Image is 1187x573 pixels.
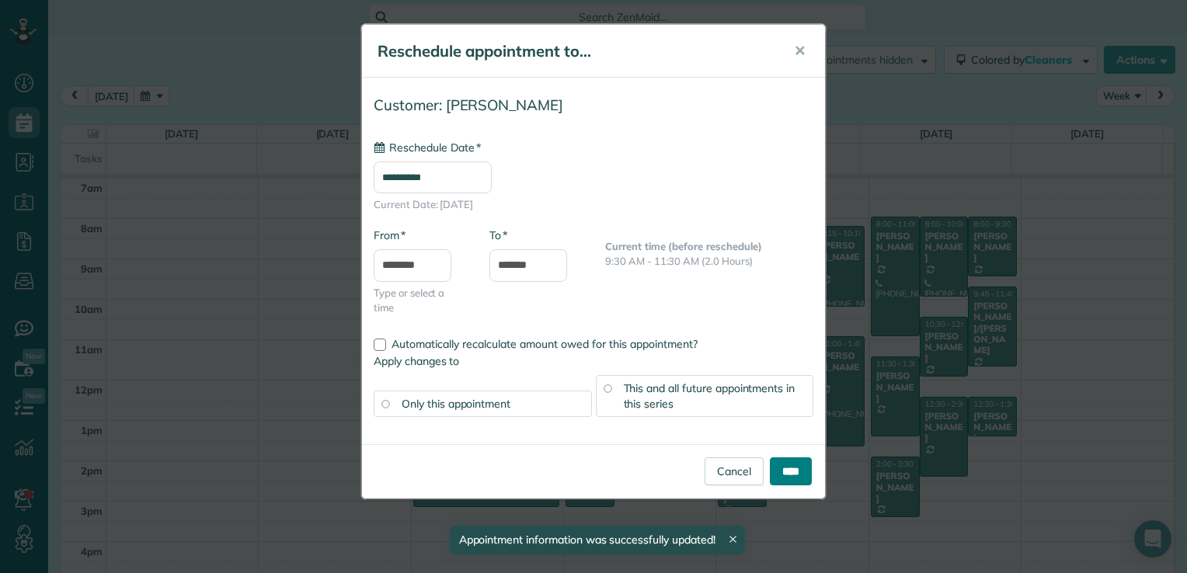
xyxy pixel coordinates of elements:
[605,254,813,269] p: 9:30 AM - 11:30 AM (2.0 Hours)
[374,286,466,315] span: Type or select a time
[402,397,510,411] span: Only this appointment
[604,384,611,392] input: This and all future appointments in this series
[449,526,744,554] div: Appointment information was successfully updated!
[374,227,406,243] label: From
[374,197,813,212] span: Current Date: [DATE]
[489,227,507,243] label: To
[374,140,481,155] label: Reschedule Date
[794,42,806,60] span: ✕
[605,240,762,252] b: Current time (before reschedule)
[374,97,813,113] h4: Customer: [PERSON_NAME]
[705,457,764,485] a: Cancel
[392,337,698,351] span: Automatically recalculate amount owed for this appointment?
[381,400,389,408] input: Only this appointment
[378,40,772,62] h5: Reschedule appointment to...
[624,381,795,411] span: This and all future appointments in this series
[374,353,813,369] label: Apply changes to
